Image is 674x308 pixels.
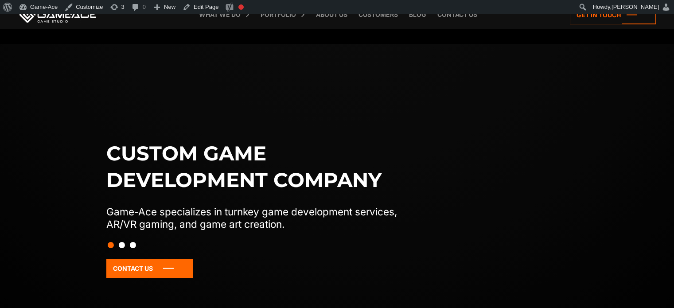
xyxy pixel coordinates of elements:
a: Contact Us [106,259,193,278]
a: Get in touch [570,5,656,24]
div: Focus keyphrase not set [238,4,244,10]
button: Slide 3 [130,238,136,253]
span: [PERSON_NAME] [612,4,659,10]
p: Game-Ace specializes in turnkey game development services, AR/VR gaming, and game art creation. [106,206,416,230]
button: Slide 1 [108,238,114,253]
h1: Custom game development company [106,140,416,193]
button: Slide 2 [119,238,125,253]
